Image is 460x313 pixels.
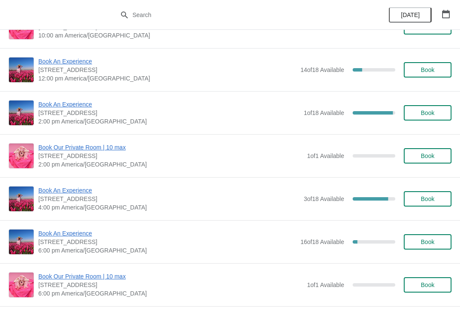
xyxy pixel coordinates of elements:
span: 1 of 18 Available [304,109,344,116]
button: [DATE] [389,7,431,23]
span: 4:00 pm America/[GEOGRAPHIC_DATA] [38,203,299,212]
span: [DATE] [401,11,420,18]
span: Book [421,238,434,245]
span: 6:00 pm America/[GEOGRAPHIC_DATA] [38,246,296,255]
span: [STREET_ADDRESS] [38,109,299,117]
img: Book An Experience | 1815 North Milwaukee Avenue, Chicago, IL, USA | 4:00 pm America/Chicago [9,187,34,211]
span: [STREET_ADDRESS] [38,66,296,74]
span: [STREET_ADDRESS] [38,281,303,289]
span: 6:00 pm America/[GEOGRAPHIC_DATA] [38,289,303,298]
span: 2:00 pm America/[GEOGRAPHIC_DATA] [38,160,303,169]
span: Book An Experience [38,186,299,195]
span: 14 of 18 Available [300,66,344,73]
span: Book Our Private Room | 10 max [38,143,303,152]
span: 1 of 1 Available [307,152,344,159]
span: [STREET_ADDRESS] [38,152,303,160]
span: [STREET_ADDRESS] [38,195,299,203]
button: Book [404,62,451,78]
button: Book [404,234,451,250]
button: Book [404,105,451,121]
span: 3 of 18 Available [304,195,344,202]
span: Book Our Private Room | 10 max [38,272,303,281]
button: Book [404,191,451,207]
img: Book An Experience | 1815 North Milwaukee Avenue, Chicago, IL, USA | 6:00 pm America/Chicago [9,230,34,254]
input: Search [132,7,345,23]
span: Book [421,152,434,159]
span: 16 of 18 Available [300,238,344,245]
span: 2:00 pm America/[GEOGRAPHIC_DATA] [38,117,299,126]
span: [STREET_ADDRESS] [38,238,296,246]
span: Book An Experience [38,229,296,238]
span: Book [421,109,434,116]
span: 10:00 am America/[GEOGRAPHIC_DATA] [38,31,303,40]
img: Book An Experience | 1815 North Milwaukee Avenue, Chicago, IL, USA | 2:00 pm America/Chicago [9,101,34,125]
span: 1 of 1 Available [307,281,344,288]
span: 12:00 pm America/[GEOGRAPHIC_DATA] [38,74,296,83]
span: Book An Experience [38,57,296,66]
img: Book Our Private Room | 10 max | 1815 N. Milwaukee Ave., Chicago, IL 60647 | 2:00 pm America/Chicago [9,144,34,168]
img: Book An Experience | 1815 North Milwaukee Avenue, Chicago, IL, USA | 12:00 pm America/Chicago [9,57,34,82]
span: Book [421,66,434,73]
span: Book An Experience [38,100,299,109]
span: Book [421,195,434,202]
button: Book [404,148,451,164]
img: Book Our Private Room | 10 max | 1815 N. Milwaukee Ave., Chicago, IL 60647 | 6:00 pm America/Chicago [9,273,34,297]
span: Book [421,281,434,288]
button: Book [404,277,451,293]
